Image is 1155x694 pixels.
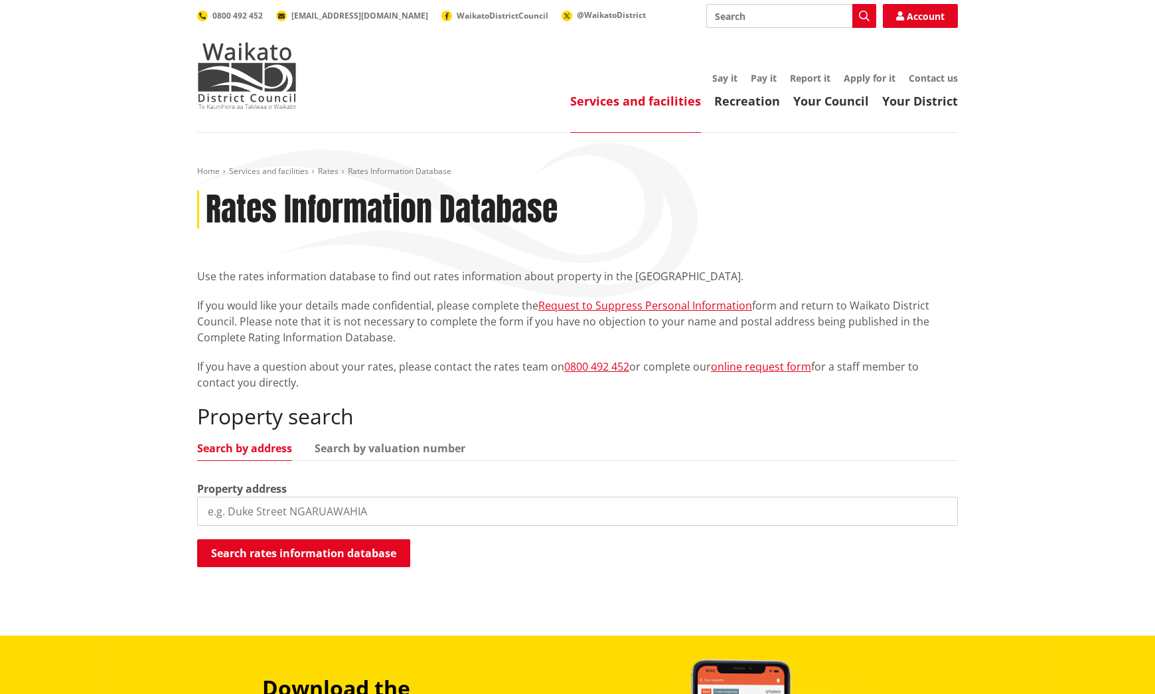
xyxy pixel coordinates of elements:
[790,72,830,84] a: Report it
[197,298,958,345] p: If you would like your details made confidential, please complete the form and return to Waikato ...
[197,166,958,177] nav: breadcrumb
[564,359,629,374] a: 0800 492 452
[883,4,958,28] a: Account
[197,539,410,567] button: Search rates information database
[706,4,876,28] input: Search input
[315,443,465,454] a: Search by valuation number
[844,72,895,84] a: Apply for it
[714,93,780,109] a: Recreation
[562,9,646,21] a: @WaikatoDistrict
[577,9,646,21] span: @WaikatoDistrict
[197,481,287,497] label: Property address
[457,10,548,21] span: WaikatoDistrictCouncil
[909,72,958,84] a: Contact us
[197,443,292,454] a: Search by address
[441,10,548,21] a: WaikatoDistrictCouncil
[711,359,811,374] a: online request form
[229,165,309,177] a: Services and facilities
[197,497,958,526] input: e.g. Duke Street NGARUAWAHIA
[318,165,339,177] a: Rates
[276,10,428,21] a: [EMAIL_ADDRESS][DOMAIN_NAME]
[793,93,869,109] a: Your Council
[197,10,263,21] a: 0800 492 452
[751,72,777,84] a: Pay it
[348,165,451,177] span: Rates Information Database
[712,72,737,84] a: Say it
[212,10,263,21] span: 0800 492 452
[197,268,958,284] p: Use the rates information database to find out rates information about property in the [GEOGRAPHI...
[206,191,558,229] h1: Rates Information Database
[570,93,701,109] a: Services and facilities
[538,298,752,313] a: Request to Suppress Personal Information
[197,359,958,390] p: If you have a question about your rates, please contact the rates team on or complete our for a s...
[882,93,958,109] a: Your District
[197,404,958,429] h2: Property search
[291,10,428,21] span: [EMAIL_ADDRESS][DOMAIN_NAME]
[197,165,220,177] a: Home
[197,43,297,109] img: Waikato District Council - Te Kaunihera aa Takiwaa o Waikato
